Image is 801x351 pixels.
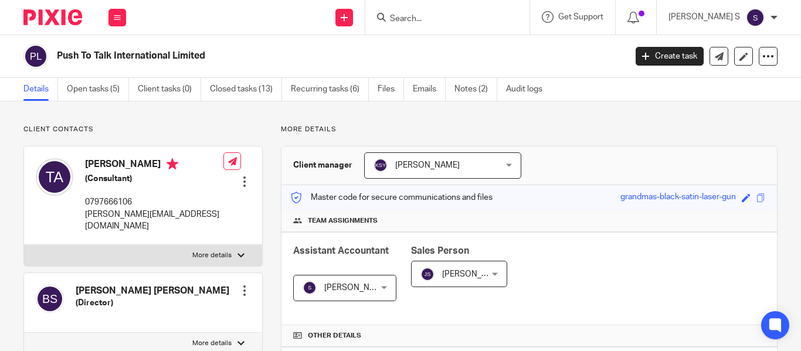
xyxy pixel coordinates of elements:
[210,78,282,101] a: Closed tasks (13)
[23,78,58,101] a: Details
[378,78,404,101] a: Files
[442,270,507,278] span: [PERSON_NAME]
[668,11,740,23] p: [PERSON_NAME] S
[454,78,497,101] a: Notes (2)
[395,161,460,169] span: [PERSON_NAME]
[620,191,736,205] div: grandmas-black-satin-laser-gun
[636,47,704,66] a: Create task
[746,8,765,27] img: svg%3E
[76,285,229,297] h4: [PERSON_NAME] [PERSON_NAME]
[36,285,64,313] img: svg%3E
[303,281,317,295] img: svg%3E
[85,196,223,208] p: 0797666106
[85,173,223,185] h5: (Consultant)
[374,158,388,172] img: svg%3E
[308,216,378,226] span: Team assignments
[293,159,352,171] h3: Client manager
[192,251,232,260] p: More details
[290,192,493,203] p: Master code for secure communications and files
[506,78,551,101] a: Audit logs
[389,14,494,25] input: Search
[67,78,129,101] a: Open tasks (5)
[23,44,48,69] img: svg%3E
[57,50,506,62] h2: Push To Talk International Limited
[23,125,263,134] p: Client contacts
[192,339,232,348] p: More details
[167,158,178,170] i: Primary
[411,246,469,255] span: Sales Person
[76,297,229,309] h5: (Director)
[291,78,369,101] a: Recurring tasks (6)
[85,209,223,233] p: [PERSON_NAME][EMAIL_ADDRESS][DOMAIN_NAME]
[420,267,435,281] img: svg%3E
[36,158,73,196] img: svg%3E
[138,78,201,101] a: Client tasks (0)
[23,9,82,25] img: Pixie
[308,331,361,340] span: Other details
[85,158,223,173] h4: [PERSON_NAME]
[324,284,396,292] span: [PERSON_NAME] S
[281,125,778,134] p: More details
[413,78,446,101] a: Emails
[293,246,389,255] span: Assistant Accountant
[558,13,603,21] span: Get Support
